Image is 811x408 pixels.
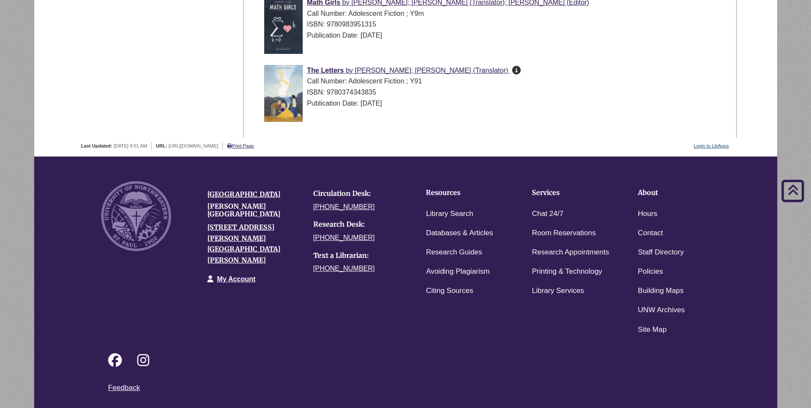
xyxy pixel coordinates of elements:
a: My Account [217,275,256,283]
a: Policies [638,266,663,278]
i: Print Page [227,144,232,148]
a: UNW Archives [638,304,685,316]
a: Site Map [638,324,666,336]
a: Research Guides [426,246,482,259]
div: Call Number: Adolescent Fiction ; Y91 [264,76,729,87]
span: Last Updated: [81,143,112,148]
h4: Research Desk: [313,221,407,228]
h4: Resources [426,189,505,197]
a: Back to Top [777,184,809,196]
a: Library Services [532,285,584,297]
div: ISBN: 9780983951315 [264,19,729,30]
a: Print Page [227,143,254,148]
a: Room Reservations [532,227,596,239]
i: Follow on Instagram [137,353,149,367]
div: Publication Date: [DATE] [264,30,729,41]
a: Login to LibApps [694,143,729,148]
a: Building Maps [638,285,684,297]
img: Cover Art [264,65,303,122]
a: Contact [638,227,663,239]
a: Chat 24/7 [532,208,563,220]
h4: Circulation Desk: [313,190,407,198]
div: Publication Date: [DATE] [264,98,729,109]
a: [PHONE_NUMBER] [313,203,375,210]
span: [DATE] 9:01 AM [114,143,147,148]
div: Call Number: Adolescent Fiction ; Y9m [264,8,729,19]
a: Feedback [108,384,140,392]
a: [PHONE_NUMBER] [313,265,375,272]
img: UNW seal [101,181,171,251]
a: [GEOGRAPHIC_DATA] [207,190,280,198]
h4: About [638,189,717,197]
a: [PHONE_NUMBER] [313,234,375,241]
a: Cover Art The Letters by [PERSON_NAME]; [PERSON_NAME] (Translator) [307,67,510,74]
i: Follow on Facebook [108,353,122,367]
a: Staff Directory [638,246,684,259]
span: by [346,67,353,74]
h4: Text a Librarian: [313,252,407,260]
span: [PERSON_NAME]; [PERSON_NAME] (Translator) [355,67,508,74]
a: Printing & Technology [532,266,602,278]
span: [URL][DOMAIN_NAME] [168,143,218,148]
a: Avoiding Plagiarism [426,266,490,278]
a: Research Appointments [532,246,609,259]
a: Library Search [426,208,473,220]
a: [STREET_ADDRESS][PERSON_NAME][GEOGRAPHIC_DATA][PERSON_NAME] [207,223,280,264]
a: Hours [638,208,657,220]
a: Databases & Articles [426,227,493,239]
h4: Services [532,189,611,197]
div: ISBN: 9780374343835 [264,87,729,98]
a: Citing Sources [426,285,473,297]
h4: [PERSON_NAME][GEOGRAPHIC_DATA] [207,203,301,218]
span: The Letters [307,67,344,74]
span: URL: [156,143,167,148]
